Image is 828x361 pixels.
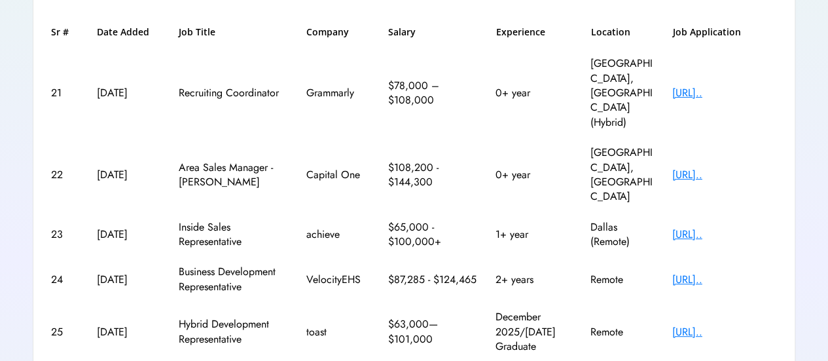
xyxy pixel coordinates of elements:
[495,310,574,354] div: December 2025/[DATE] Graduate
[590,56,656,130] div: [GEOGRAPHIC_DATA], [GEOGRAPHIC_DATA] (Hybrid)
[387,220,479,250] div: $65,000 - $100,000+
[306,227,372,242] div: achieve
[672,325,777,339] div: [URL]..
[97,325,162,339] div: [DATE]
[179,86,290,100] div: Recruiting Coordinator
[306,273,372,287] div: VelocityEHS
[673,26,778,39] h6: Job Application
[591,26,657,39] h6: Location
[179,161,290,190] div: Area Sales Manager - [PERSON_NAME]
[97,227,162,242] div: [DATE]
[179,265,290,294] div: Business Development Representative
[388,26,480,39] h6: Salary
[387,79,479,108] div: $78,000 – $108,000
[179,220,290,250] div: Inside Sales Representative
[495,273,574,287] div: 2+ years
[387,161,479,190] div: $108,200 - $144,300
[387,317,479,347] div: $63,000—$101,000
[495,168,574,182] div: 0+ year
[496,26,575,39] h6: Experience
[179,317,290,347] div: Hybrid Development Representative
[672,86,777,100] div: [URL]..
[495,227,574,242] div: 1+ year
[51,86,81,100] div: 21
[51,273,81,287] div: 24
[97,86,162,100] div: [DATE]
[672,168,777,182] div: [URL]..
[672,273,777,287] div: [URL]..
[97,26,162,39] h6: Date Added
[495,86,574,100] div: 0+ year
[590,145,656,204] div: [GEOGRAPHIC_DATA], [GEOGRAPHIC_DATA]
[590,325,656,339] div: Remote
[179,26,215,39] h6: Job Title
[306,325,372,339] div: toast
[51,26,81,39] h6: Sr #
[51,227,81,242] div: 23
[387,273,479,287] div: $87,285 - $124,465
[97,168,162,182] div: [DATE]
[97,273,162,287] div: [DATE]
[590,220,656,250] div: Dallas (Remote)
[306,168,372,182] div: Capital One
[51,325,81,339] div: 25
[51,168,81,182] div: 22
[306,86,372,100] div: Grammarly
[672,227,777,242] div: [URL]..
[590,273,656,287] div: Remote
[306,26,372,39] h6: Company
